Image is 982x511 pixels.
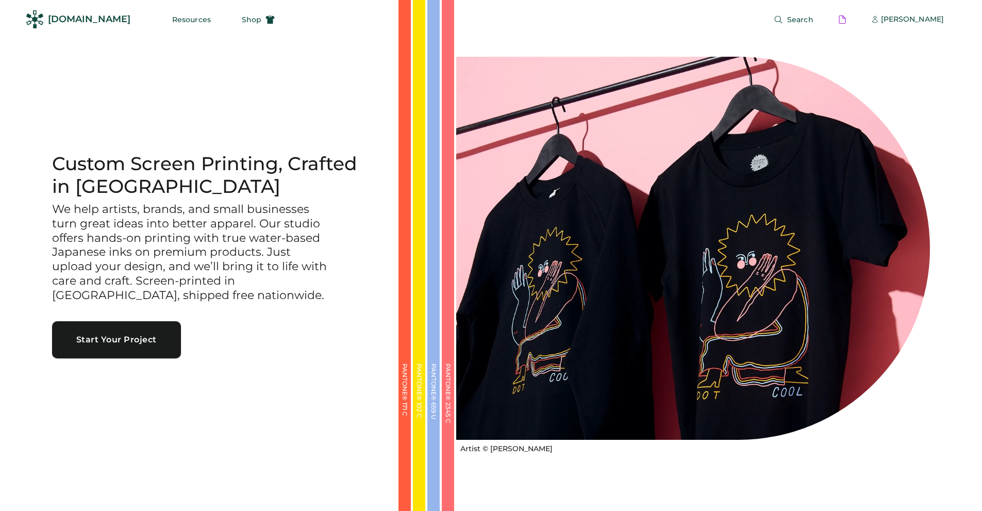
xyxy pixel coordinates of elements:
[26,10,44,28] img: Rendered Logo - Screens
[787,16,813,23] span: Search
[445,364,451,467] div: PANTONE® 2345 C
[229,9,287,30] button: Shop
[460,444,553,454] div: Artist © [PERSON_NAME]
[402,364,408,467] div: PANTONE® 171 C
[881,14,944,25] div: [PERSON_NAME]
[52,321,181,358] button: Start Your Project
[160,9,223,30] button: Resources
[242,16,261,23] span: Shop
[430,364,437,467] div: PANTONE® 659 U
[52,202,330,303] h3: We help artists, brands, and small businesses turn great ideas into better apparel. Our studio of...
[456,440,553,454] a: Artist © [PERSON_NAME]
[761,9,826,30] button: Search
[52,153,374,198] h1: Custom Screen Printing, Crafted in [GEOGRAPHIC_DATA]
[416,364,422,467] div: PANTONE® 102 C
[48,13,130,26] div: [DOMAIN_NAME]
